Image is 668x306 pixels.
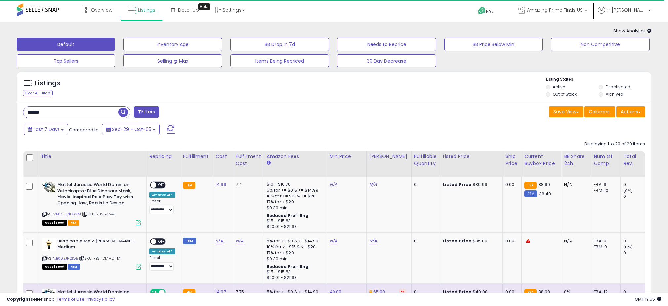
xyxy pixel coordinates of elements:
div: Current Buybox Price [524,153,558,167]
div: Num of Comp. [594,153,618,167]
label: Active [553,84,565,90]
button: Last 7 Days [24,124,68,135]
div: BB Share 24h. [564,153,588,167]
span: FBM [68,264,80,270]
div: 0.00 [505,182,516,188]
small: Amazon Fees. [267,160,271,166]
div: 0 [414,289,435,295]
span: Show Analytics [613,28,651,34]
div: Displaying 1 to 20 of 20 items [584,141,645,147]
img: 31-ja-DNDOL._SL40_.jpg [42,238,56,251]
span: Columns [589,109,609,115]
div: 7.4 [236,182,259,188]
div: Amazon AI * [149,248,175,254]
div: 17% for > $20 [267,250,322,256]
span: 36.49 [539,191,551,197]
div: 5% for >= $0 & <= $14.99 [267,289,322,295]
b: Listed Price: [443,238,473,244]
div: 0 [623,182,650,188]
a: Terms of Use [57,296,85,302]
b: Mattel Jurassic World Dominion Velociraptor Blue Dinosaur Mask, Movie-inspired Role Play Toy with... [57,182,138,208]
div: Fulfillment Cost [236,153,261,167]
div: Ship Price [505,153,519,167]
a: Hi [PERSON_NAME] [598,7,651,22]
div: $39.99 [443,182,497,188]
span: Help [486,9,495,14]
label: Archived [606,91,623,97]
a: Help [473,2,508,22]
div: FBA: 0 [594,238,615,244]
button: Filters [134,106,159,118]
span: | SKU: 202537443 [82,211,117,217]
div: ASIN: [42,182,141,225]
span: All listings that are currently out of stock and unavailable for purchase on Amazon [42,264,67,270]
div: Listed Price [443,153,500,160]
span: 38.99 [538,181,550,188]
img: 51GkoX7dz8L._SL40_.jpg [42,289,56,300]
div: seller snap | | [7,296,115,303]
span: ON [151,290,159,295]
div: 0.00 [505,238,516,244]
div: Amazon Fees [267,153,324,160]
div: Tooltip anchor [198,3,210,10]
div: 0 [623,238,650,244]
small: FBA [183,182,195,189]
a: N/A [216,238,223,244]
a: 65.00 [373,289,385,295]
button: Actions [616,106,645,117]
a: 14.97 [216,289,226,295]
div: 0.00 [505,289,516,295]
span: OFF [156,182,167,188]
div: Amazon AI * [149,192,175,198]
img: 51GkoX7dz8L._SL40_.jpg [42,182,56,192]
span: | SKU: RBS_DMMD_M [79,256,120,261]
div: $15 - $15.83 [267,218,322,224]
a: N/A [330,238,337,244]
b: Reduced Prof. Rng. [267,264,310,269]
label: Out of Stock [553,91,577,97]
div: $0.30 min [267,205,322,211]
button: Columns [584,106,615,117]
button: Needs to Reprice [337,38,436,51]
a: 40.00 [330,289,342,295]
span: 38.99 [538,289,550,295]
div: N/A [564,238,586,244]
div: Preset: [149,199,175,214]
a: B00BJH2IOE [56,256,78,261]
small: FBM [183,238,196,244]
small: FBA [183,289,195,296]
div: 0% [564,289,586,295]
div: 5% for >= $0 & <= $14.99 [267,238,322,244]
a: Privacy Policy [86,296,115,302]
div: 0 [414,182,435,188]
small: FBM [524,190,537,197]
button: Default [17,38,115,51]
div: $35.00 [443,238,497,244]
div: N/A [564,182,586,188]
span: DataHub [178,7,199,13]
div: 17% for > $20 [267,199,322,205]
span: Amazing Prime Finds US [527,7,583,13]
div: 0 [623,250,650,256]
span: OFF [156,239,167,244]
div: Min Price [330,153,364,160]
div: FBM: 0 [594,244,615,250]
button: 30 Day Decrease [337,54,436,67]
button: Top Sellers [17,54,115,67]
div: 0 [623,194,650,199]
span: Compared to: [69,127,99,133]
button: Inventory Age [123,38,222,51]
b: Reduced Prof. Rng. [267,213,310,218]
div: [PERSON_NAME] [369,153,409,160]
small: (0%) [623,244,633,250]
small: (0%) [623,188,633,193]
label: Deactivated [606,84,630,90]
a: 14.99 [216,181,226,188]
div: $10 - $10.76 [267,182,322,187]
button: BB Drop in 7d [230,38,329,51]
div: Repricing [149,153,177,160]
div: 10% for >= $15 & <= $20 [267,244,322,250]
small: FBA [524,182,536,189]
div: Fulfillable Quantity [414,153,437,167]
i: Get Help [478,7,486,15]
